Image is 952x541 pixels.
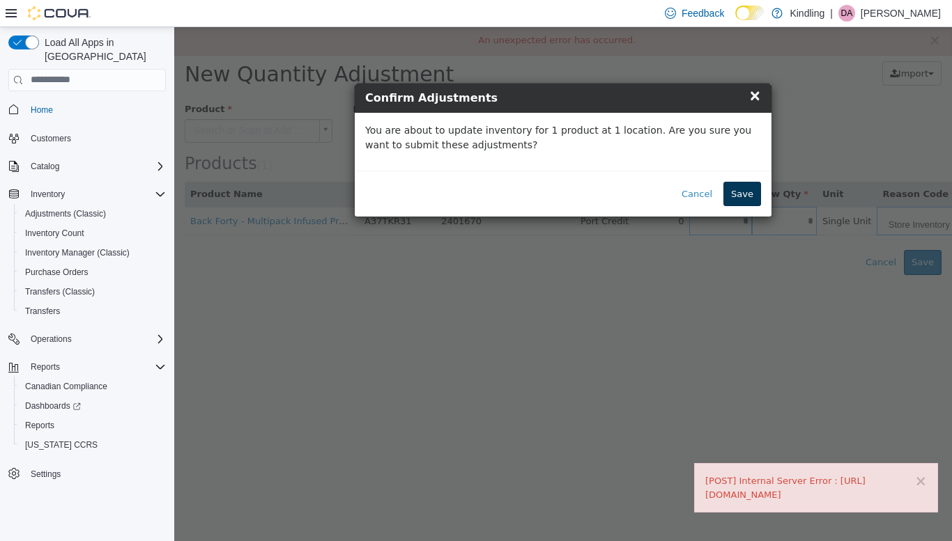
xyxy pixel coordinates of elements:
input: Dark Mode [735,6,765,20]
span: Operations [25,331,166,347]
button: Purchase Orders [14,262,171,282]
span: Adjustments (Classic) [20,205,166,222]
button: Inventory [25,186,70,203]
nav: Complex example [8,94,166,520]
button: Save [549,155,587,180]
button: Operations [3,329,171,349]
button: [US_STATE] CCRS [14,435,171,455]
a: Customers [25,130,77,147]
span: Inventory [31,189,65,200]
span: Reports [31,361,60,373]
span: [US_STATE] CCRS [25,439,98,450]
a: Transfers (Classic) [20,283,100,300]
span: Purchase Orders [20,264,166,281]
button: Inventory Count [14,224,171,243]
button: Catalog [25,158,65,175]
a: Canadian Compliance [20,378,113,395]
a: Inventory Manager (Classic) [20,244,135,261]
span: Inventory Count [25,228,84,239]
h4: Confirm Adjustments [191,63,587,79]
button: Cancel [500,155,546,180]
span: Washington CCRS [20,437,166,453]
button: Customers [3,128,171,148]
a: [US_STATE] CCRS [20,437,103,453]
span: Dark Mode [735,20,736,21]
a: Purchase Orders [20,264,94,281]
span: Customers [31,133,71,144]
span: DA [841,5,853,22]
span: Dashboards [20,398,166,414]
span: Load All Apps in [GEOGRAPHIC_DATA] [39,36,166,63]
button: Settings [3,463,171,483]
button: Home [3,100,171,120]
span: Transfers [20,303,166,320]
a: Transfers [20,303,66,320]
span: Customers [25,130,166,147]
span: Home [31,104,53,116]
span: Catalog [31,161,59,172]
button: Inventory Manager (Classic) [14,243,171,262]
div: Daniel Amyotte [838,5,855,22]
span: Adjustments (Classic) [25,208,106,219]
a: Home [25,102,59,118]
img: Cova [28,6,91,20]
span: Inventory [25,186,166,203]
button: Canadian Compliance [14,377,171,396]
button: Reports [25,359,66,375]
span: Transfers (Classic) [25,286,95,297]
button: Adjustments (Classic) [14,204,171,224]
p: | [830,5,833,22]
span: Settings [25,464,166,482]
span: Transfers (Classic) [20,283,166,300]
span: Purchase Orders [25,267,89,278]
div: [POST] Internal Server Error : [URL][DOMAIN_NAME] [531,447,753,474]
a: Inventory Count [20,225,90,242]
a: Settings [25,466,66,483]
span: Home [25,101,166,118]
span: Reports [20,417,166,434]
button: Transfers (Classic) [14,282,171,301]
span: Operations [31,334,72,345]
span: Canadian Compliance [20,378,166,395]
a: Dashboards [14,396,171,416]
span: Feedback [682,6,724,20]
span: Reports [25,420,54,431]
button: Catalog [3,157,171,176]
span: Dashboards [25,400,81,411]
span: Catalog [25,158,166,175]
p: You are about to update inventory for 1 product at 1 location. Are you sure you want to submit th... [191,96,587,125]
span: Transfers [25,306,60,317]
p: [PERSON_NAME] [861,5,941,22]
span: Inventory Count [20,225,166,242]
button: Operations [25,331,77,347]
span: Inventory Manager (Classic) [25,247,130,258]
a: Dashboards [20,398,86,414]
span: Canadian Compliance [25,381,107,392]
span: × [574,60,587,77]
a: Reports [20,417,60,434]
button: Inventory [3,185,171,204]
button: Reports [14,416,171,435]
span: Settings [31,469,61,480]
a: Adjustments (Classic) [20,205,112,222]
button: Transfers [14,301,171,321]
button: × [740,447,753,462]
p: Kindling [790,5,824,22]
span: Inventory Manager (Classic) [20,244,166,261]
button: Reports [3,357,171,377]
span: Reports [25,359,166,375]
